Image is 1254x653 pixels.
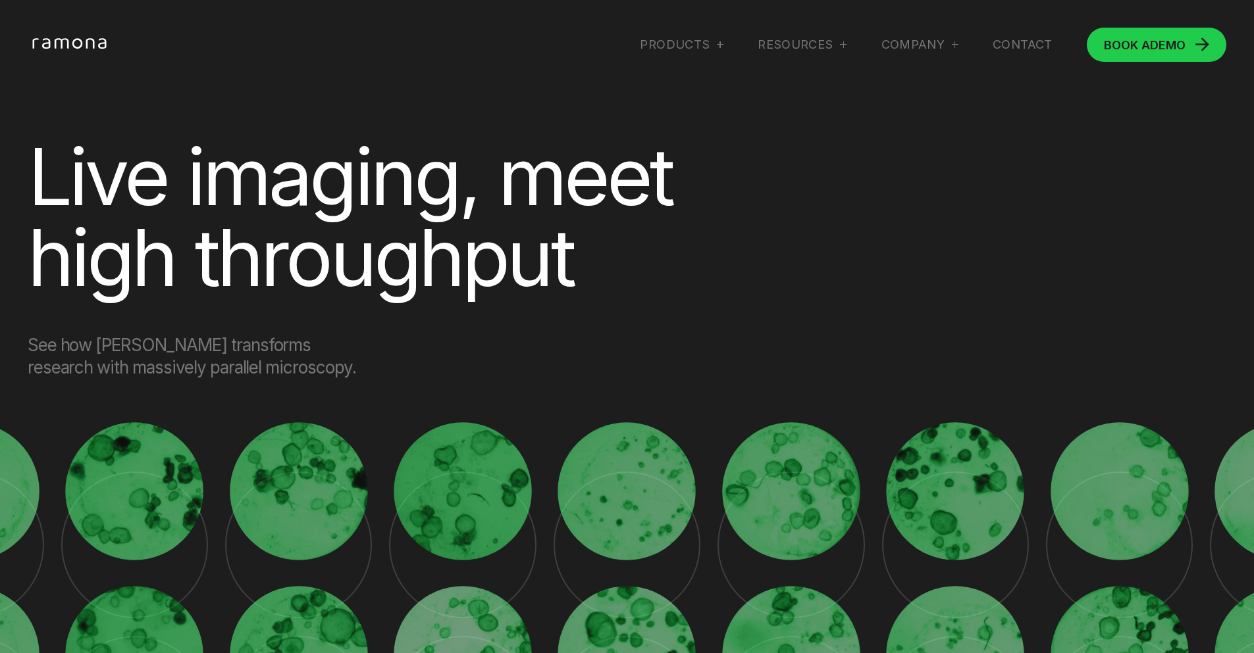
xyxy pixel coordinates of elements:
[758,37,847,53] div: RESOURCES
[28,137,817,298] h1: Live imaging, meet high throughput
[758,37,833,53] div: RESOURCES
[1104,39,1186,51] div: DEMO
[1087,28,1227,62] a: BOOK ADEMO
[28,334,365,379] p: See how [PERSON_NAME] transforms research with massively parallel microscopy.
[640,37,723,53] div: Products
[881,37,945,53] div: Company
[1104,37,1150,52] span: BOOK A
[28,37,117,51] a: home
[881,37,958,53] div: Company
[640,37,710,53] div: Products
[993,37,1053,53] a: Contact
